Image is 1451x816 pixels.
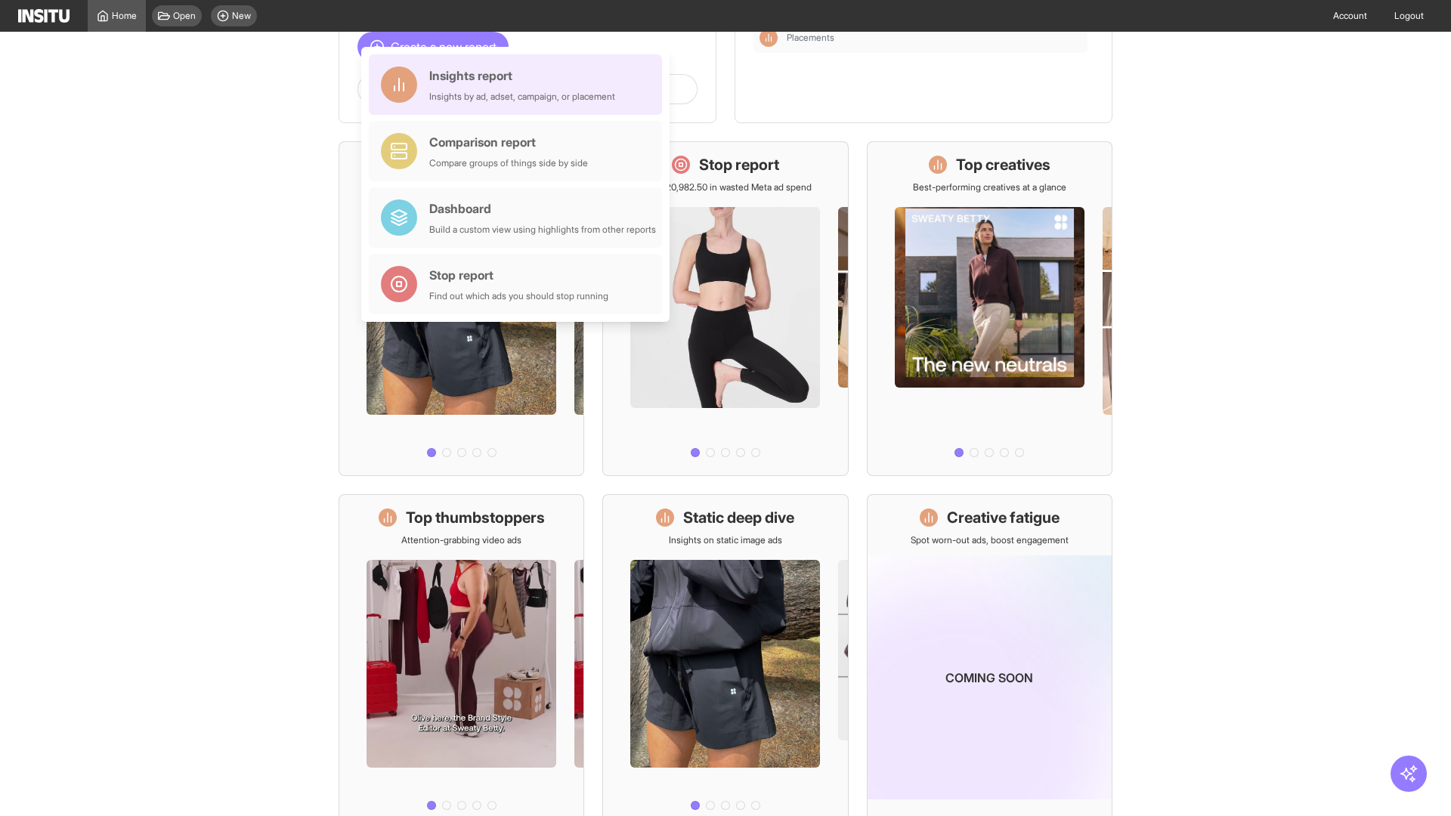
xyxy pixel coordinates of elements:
[429,157,588,169] div: Compare groups of things side by side
[429,133,588,151] div: Comparison report
[787,32,834,44] span: Placements
[429,290,608,302] div: Find out which ads you should stop running
[683,507,794,528] h1: Static deep dive
[406,507,545,528] h1: Top thumbstoppers
[956,154,1050,175] h1: Top creatives
[639,181,812,193] p: Save £20,982.50 in wasted Meta ad spend
[867,141,1112,476] a: Top creativesBest-performing creatives at a glance
[760,29,778,47] div: Insights
[429,66,615,85] div: Insights report
[112,10,137,22] span: Home
[429,266,608,284] div: Stop report
[429,199,656,218] div: Dashboard
[429,224,656,236] div: Build a custom view using highlights from other reports
[602,141,848,476] a: Stop reportSave £20,982.50 in wasted Meta ad spend
[357,32,509,62] button: Create a new report
[339,141,584,476] a: What's live nowSee all active ads instantly
[699,154,779,175] h1: Stop report
[669,534,782,546] p: Insights on static image ads
[18,9,70,23] img: Logo
[391,38,497,56] span: Create a new report
[429,91,615,103] div: Insights by ad, adset, campaign, or placement
[173,10,196,22] span: Open
[913,181,1066,193] p: Best-performing creatives at a glance
[401,534,521,546] p: Attention-grabbing video ads
[787,32,1081,44] span: Placements
[232,10,251,22] span: New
